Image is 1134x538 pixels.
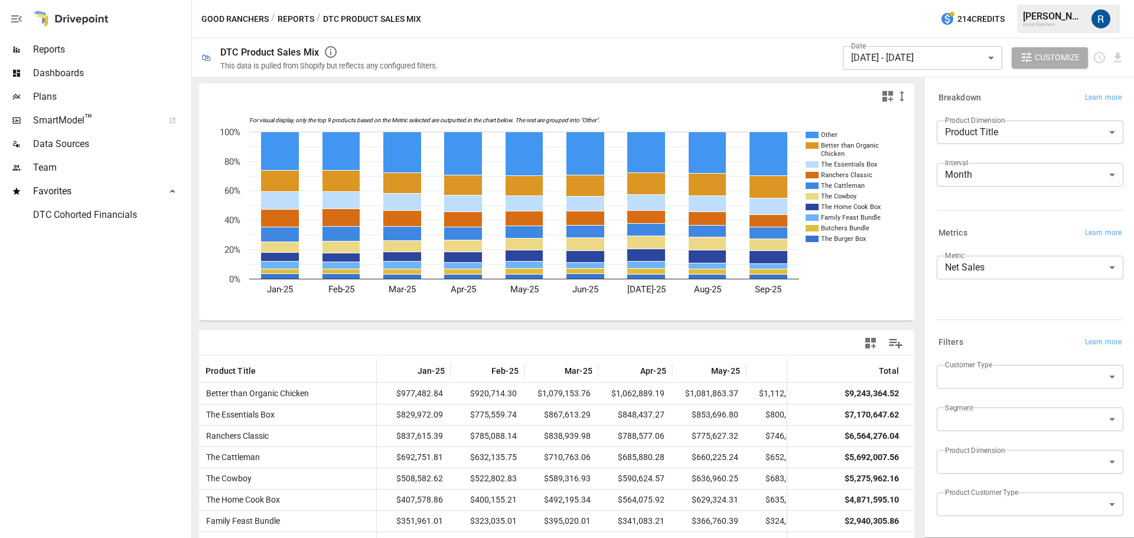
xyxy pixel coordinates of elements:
span: Team [33,161,189,175]
label: Customer Type [945,360,992,370]
span: $837,615.39 [383,426,445,446]
text: Butchers Bundle [821,224,869,232]
button: Schedule report [1093,51,1106,64]
span: Plans [33,90,189,104]
text: Other [821,131,838,139]
button: Customize [1012,47,1089,69]
span: $775,627.32 [678,426,740,446]
span: $632,135.75 [457,447,519,468]
text: The Burger Box [821,235,866,243]
span: $710,763.06 [530,447,592,468]
span: $1,079,153.76 [530,383,592,404]
label: Segment [945,403,973,413]
span: The Essentials Box [201,410,275,419]
span: DTC Cohorted Financials [33,208,189,222]
span: $366,760.39 [678,511,740,532]
text: The Home Cook Box [821,203,881,211]
div: $2,940,305.86 [845,511,899,532]
img: Roman Romero [1091,9,1110,28]
text: May-25 [510,284,539,295]
span: Reports [33,43,189,57]
div: Good Ranchers [1023,22,1084,27]
text: Jan-25 [267,284,293,295]
text: Feb-25 [328,284,354,295]
span: $867,613.29 [530,405,592,425]
span: Learn more [1085,337,1122,348]
text: Aug-25 [694,284,721,295]
span: SmartModel [33,113,156,128]
div: $5,692,007.56 [845,447,899,468]
text: Chicken [821,150,845,158]
svg: A chart. [200,108,905,321]
text: 60% [224,185,240,196]
label: Product Dimension [945,445,1005,455]
text: 80% [224,156,240,167]
span: $977,482.84 [383,383,445,404]
span: $920,714.30 [457,383,519,404]
text: Mar-25 [389,284,416,295]
div: $4,871,595.10 [845,490,899,510]
text: 40% [224,215,240,226]
div: / [271,12,275,27]
label: Interval [945,158,968,168]
text: Better than Organic [821,142,879,149]
div: Total [879,366,899,376]
div: $6,564,276.04 [845,426,899,446]
text: Ranchers Classic [821,171,872,179]
span: $636,960.25 [678,468,740,489]
span: Family Feast Bundle [201,516,280,526]
span: $589,316.93 [530,468,592,489]
span: $1,081,863.37 [678,383,740,404]
span: Customize [1035,50,1080,65]
span: Data Sources [33,137,189,151]
text: The Essentials Box [821,161,878,168]
span: Better than Organic Chicken [201,389,309,398]
span: $508,582.62 [383,468,445,489]
span: $1,062,889.19 [604,383,666,404]
span: May-25 [711,365,740,377]
span: 214 Credits [957,12,1005,27]
text: Jun-25 [572,284,598,295]
span: $635,152.77 [752,490,814,510]
span: $341,083.21 [604,511,666,532]
span: The Home Cook Box [201,495,280,504]
span: Favorites [33,184,156,198]
span: $323,035.01 [457,511,519,532]
span: $848,437.27 [604,405,666,425]
text: [DATE]-25 [627,284,666,295]
div: This data is pulled from Shopify but reflects any configured filters. [220,61,438,70]
div: Product Title [937,120,1123,144]
button: Roman Romero [1084,2,1117,35]
span: $492,195.34 [530,490,592,510]
span: $564,075.92 [604,490,666,510]
div: $9,243,364.52 [845,383,899,404]
span: ™ [84,112,93,126]
div: 🛍 [201,52,211,63]
button: Manage Columns [882,330,909,357]
span: $407,578.86 [383,490,445,510]
div: DTC Product Sales Mix [220,47,319,58]
button: Good Ranchers [201,12,269,27]
span: $400,155.21 [457,490,519,510]
div: $7,170,647.62 [845,405,899,425]
span: Ranchers Classic [201,431,269,441]
span: Feb-25 [491,365,519,377]
span: Mar-25 [565,365,592,377]
text: 100% [220,127,240,138]
span: $692,751.81 [383,447,445,468]
text: Apr-25 [451,284,476,295]
span: $629,324.31 [678,490,740,510]
span: $775,559.74 [457,405,519,425]
span: $324,771.30 [752,511,814,532]
text: 0% [229,274,240,285]
span: $853,696.80 [678,405,740,425]
span: $522,802.83 [457,468,519,489]
span: Dashboards [33,66,189,80]
label: Product Dimension [945,115,1005,125]
span: $683,041.81 [752,468,814,489]
h6: Metrics [939,227,967,240]
label: Metric [945,250,964,260]
span: $395,020.01 [530,511,592,532]
span: $652,162.03 [752,447,814,468]
div: / [317,12,321,27]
